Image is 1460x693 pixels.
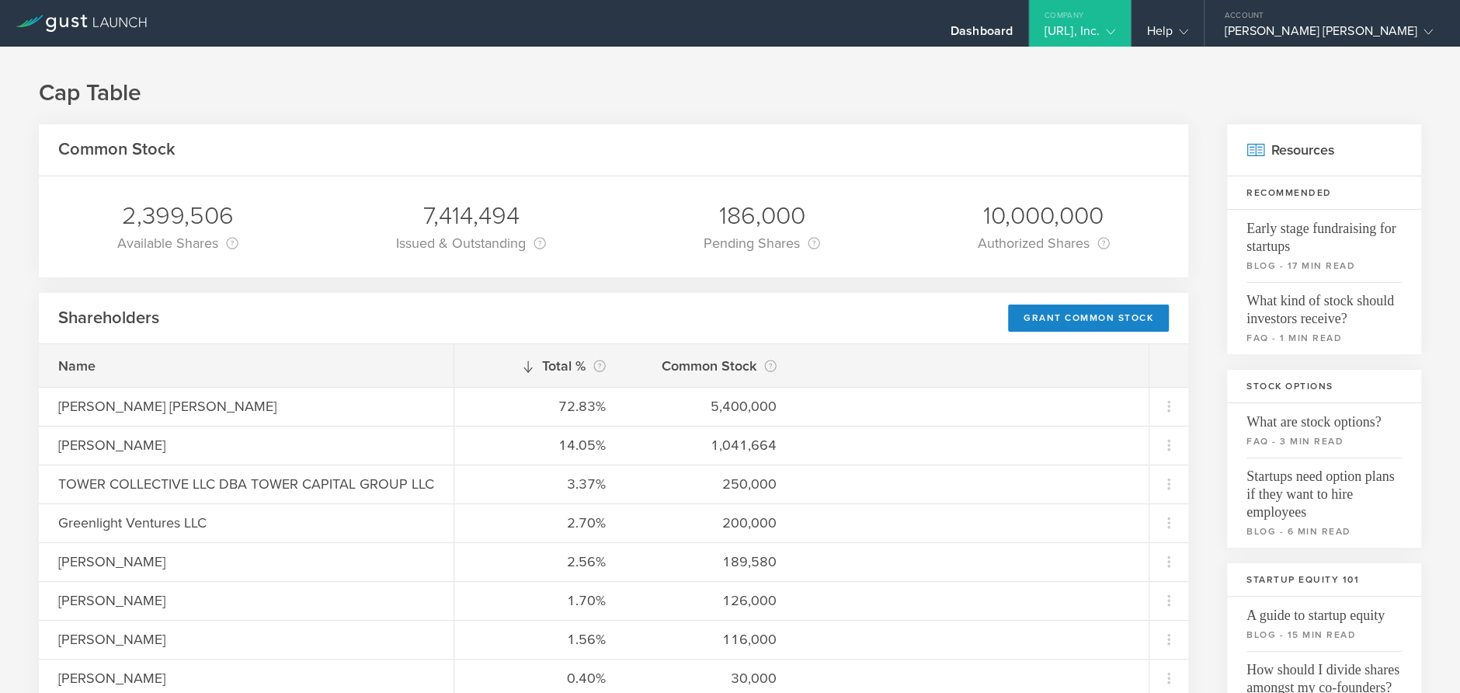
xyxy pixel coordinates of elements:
a: A guide to startup equityblog - 15 min read [1227,597,1421,651]
h3: Stock Options [1227,370,1421,403]
div: 30,000 [645,668,777,688]
div: Dashboard [951,23,1013,47]
div: [PERSON_NAME] [58,629,330,649]
div: Authorized Shares [978,232,1110,254]
div: [PERSON_NAME] [58,590,330,611]
div: 186,000 [704,200,820,232]
div: Pending Shares [704,232,820,254]
div: TOWER COLLECTIVE LLC DBA TOWER CAPITAL GROUP LLC [58,474,434,494]
small: faq - 1 min read [1246,331,1402,345]
a: What are stock options?faq - 3 min read [1227,403,1421,458]
div: Greenlight Ventures LLC [58,513,330,533]
h3: Recommended [1227,176,1421,210]
div: 2.70% [474,513,606,533]
div: 200,000 [645,513,777,533]
span: What are stock options? [1246,403,1402,431]
div: 250,000 [645,474,777,494]
div: 14.05% [474,435,606,455]
div: Available Shares [117,232,238,254]
div: 1.70% [474,590,606,611]
div: 1,041,664 [645,435,777,455]
div: [URL], Inc. [1045,23,1115,47]
div: 189,580 [645,552,777,572]
div: 2,399,506 [117,200,238,232]
div: 7,414,494 [396,200,546,232]
div: Grant Common Stock [1008,305,1169,332]
div: Issued & Outstanding [396,232,546,254]
span: What kind of stock should investors receive? [1246,282,1402,328]
div: [PERSON_NAME] [58,435,330,455]
h2: Resources [1227,124,1421,176]
div: 116,000 [645,629,777,649]
div: Total % [474,355,606,377]
div: [PERSON_NAME] [PERSON_NAME] [1224,23,1433,47]
span: Early stage fundraising for startups [1246,210,1402,256]
a: Early stage fundraising for startupsblog - 17 min read [1227,210,1421,282]
a: What kind of stock should investors receive?faq - 1 min read [1227,282,1421,354]
div: 10,000,000 [978,200,1110,232]
small: blog - 6 min read [1246,524,1402,538]
small: blog - 17 min read [1246,259,1402,273]
a: Startups need option plans if they want to hire employeesblog - 6 min read [1227,458,1421,548]
div: Common Stock [645,355,777,377]
div: [PERSON_NAME] [58,552,330,572]
div: 2.56% [474,552,606,572]
div: Name [58,356,330,376]
h2: Common Stock [58,138,176,161]
h2: Shareholders [58,307,159,329]
div: 3.37% [474,474,606,494]
div: 126,000 [645,590,777,611]
h3: Startup Equity 101 [1227,563,1421,597]
h1: Cap Table [39,78,1421,109]
div: 72.83% [474,396,606,416]
div: 0.40% [474,668,606,688]
small: blog - 15 min read [1246,628,1402,642]
small: faq - 3 min read [1246,434,1402,448]
div: Help [1147,23,1188,47]
span: A guide to startup equity [1246,597,1402,625]
div: 1.56% [474,629,606,649]
div: [PERSON_NAME] [58,668,330,688]
span: Startups need option plans if they want to hire employees [1246,458,1402,521]
div: [PERSON_NAME] [PERSON_NAME] [58,396,330,416]
div: 5,400,000 [645,396,777,416]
